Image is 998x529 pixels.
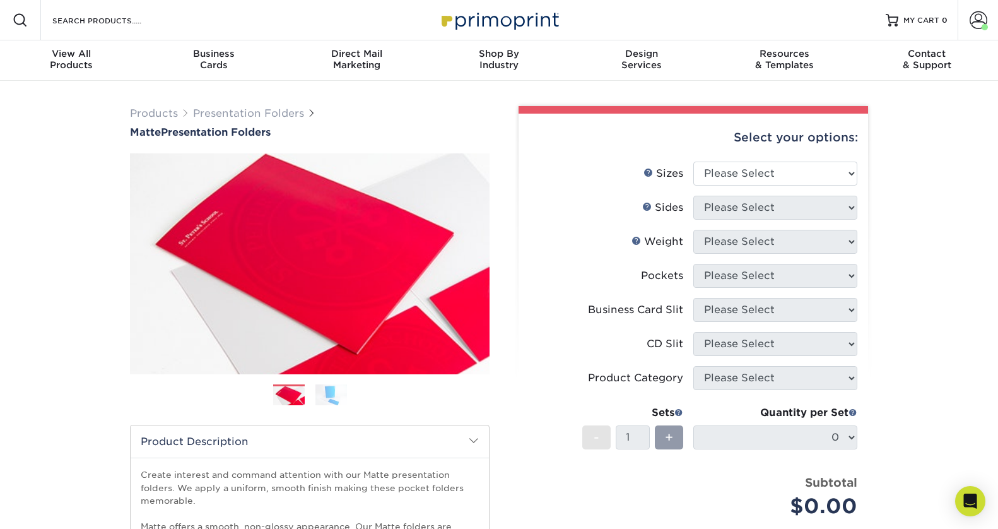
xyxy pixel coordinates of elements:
a: Products [130,107,178,119]
div: Quantity per Set [693,405,857,420]
div: CD Slit [647,336,683,352]
input: SEARCH PRODUCTS..... [51,13,174,28]
a: MattePresentation Folders [130,126,490,138]
img: Presentation Folders 02 [315,384,347,406]
a: Direct MailMarketing [285,40,428,81]
h1: Presentation Folders [130,126,490,138]
div: Industry [428,48,570,71]
img: Matte 01 [130,140,490,388]
div: Cards [143,48,285,71]
span: + [665,428,673,447]
div: Sides [642,200,683,215]
strong: Subtotal [805,475,857,489]
span: Design [570,48,713,59]
div: & Templates [713,48,855,71]
a: DesignServices [570,40,713,81]
div: $0.00 [703,491,857,521]
div: Open Intercom Messenger [955,486,985,516]
span: - [594,428,599,447]
iframe: Google Customer Reviews [3,490,107,525]
span: MY CART [903,15,939,26]
a: Presentation Folders [193,107,304,119]
div: Sets [582,405,683,420]
a: Shop ByIndustry [428,40,570,81]
a: Resources& Templates [713,40,855,81]
div: Services [570,48,713,71]
div: Product Category [588,371,683,386]
div: Pockets [641,268,683,283]
a: Contact& Support [855,40,998,81]
span: Contact [855,48,998,59]
span: 0 [942,16,948,25]
span: Resources [713,48,855,59]
img: Primoprint [436,6,562,33]
h2: Product Description [131,425,489,458]
div: Weight [631,234,683,249]
div: & Support [855,48,998,71]
span: Shop By [428,48,570,59]
div: Business Card Slit [588,302,683,318]
a: BusinessCards [143,40,285,81]
div: Select your options: [529,114,858,162]
div: Sizes [643,166,683,181]
span: Direct Mail [285,48,428,59]
img: Presentation Folders 01 [273,385,305,407]
span: Matte [130,126,161,138]
div: Marketing [285,48,428,71]
span: Business [143,48,285,59]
